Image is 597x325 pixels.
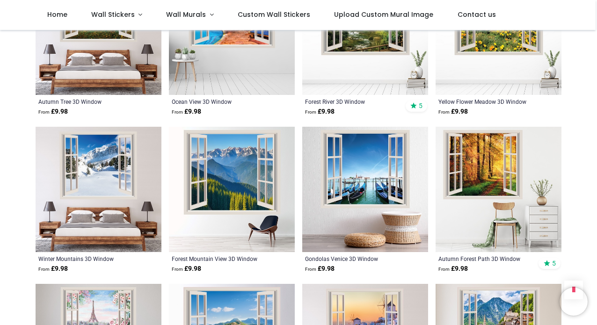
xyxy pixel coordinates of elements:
[436,127,561,253] img: Autumn Forest Path 3D Window Wall Sticker
[38,255,134,262] a: Winter Mountains 3D Window
[172,267,183,272] span: From
[38,264,68,274] strong: £ 9.98
[305,255,401,262] a: Gondolas Venice 3D Window
[302,127,428,253] img: Gondolas Venice 3D Window Wall Sticker
[36,127,161,253] img: Winter Mountains 3D Window Wall Sticker
[560,288,588,316] iframe: Brevo live chat
[458,10,496,19] span: Contact us
[91,10,135,19] span: Wall Stickers
[172,98,268,105] a: Ocean View 3D Window
[552,259,556,267] span: 5
[305,264,335,274] strong: £ 9.98
[172,264,201,274] strong: £ 9.98
[305,98,401,105] a: Forest River 3D Window
[238,10,310,19] span: Custom Wall Stickers
[38,107,68,116] strong: £ 9.98
[166,10,206,19] span: Wall Murals
[47,10,67,19] span: Home
[438,255,534,262] a: Autumn Forest Path 3D Window
[172,109,183,115] span: From
[172,107,201,116] strong: £ 9.98
[305,107,335,116] strong: £ 9.98
[438,107,468,116] strong: £ 9.98
[438,98,534,105] a: Yellow Flower Meadow 3D Window
[438,264,468,274] strong: £ 9.98
[38,109,50,115] span: From
[334,10,433,19] span: Upload Custom Mural Image
[169,127,295,253] img: Forest Mountain View 3D Window Wall Sticker
[305,267,316,272] span: From
[419,101,422,110] span: 5
[438,109,450,115] span: From
[438,267,450,272] span: From
[38,98,134,105] a: Autumn Tree 3D Window
[305,109,316,115] span: From
[38,267,50,272] span: From
[172,255,268,262] a: Forest Mountain View 3D Window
